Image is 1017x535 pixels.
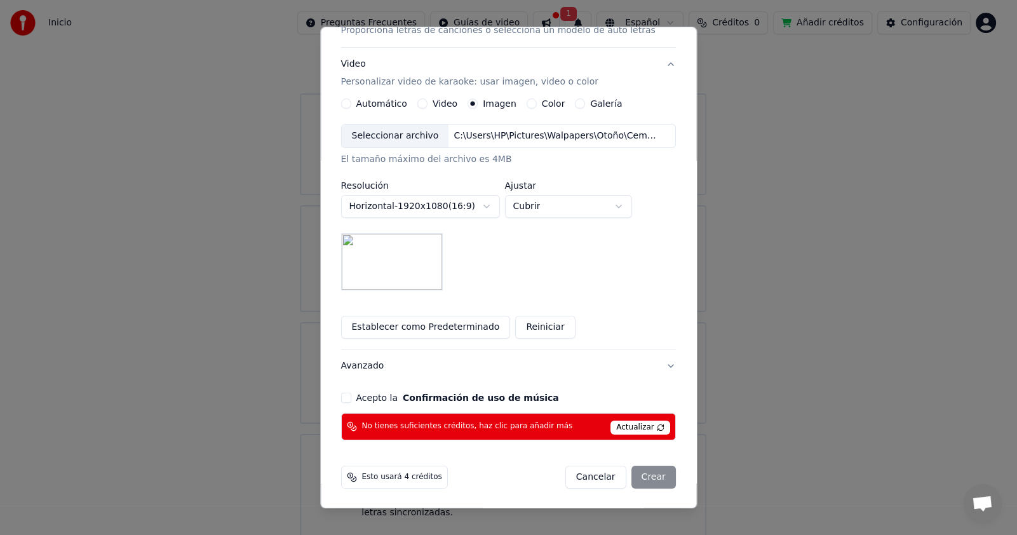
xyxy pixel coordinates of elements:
label: Galería [591,99,623,108]
span: Actualizar [611,421,671,435]
button: Cancelar [565,466,626,489]
div: Seleccionar archivo [342,125,449,147]
button: VideoPersonalizar video de karaoke: usar imagen, video o color [341,48,676,98]
button: Acepto la [403,393,559,402]
button: Establecer como Predeterminado [341,316,511,339]
label: Video [433,99,457,108]
label: Resolución [341,181,500,190]
label: Acepto la [356,393,559,402]
label: Color [542,99,565,108]
div: El tamaño máximo del archivo es 4MB [341,153,676,166]
label: Imagen [483,99,516,108]
button: Avanzado [341,349,676,383]
label: Ajustar [505,181,632,190]
p: Personalizar video de karaoke: usar imagen, video o color [341,76,598,88]
p: Proporciona letras de canciones o selecciona un modelo de auto letras [341,24,656,37]
label: Automático [356,99,407,108]
span: No tienes suficientes créditos, haz clic para añadir más [362,421,573,431]
span: Esto usará 4 créditos [362,472,442,482]
div: Video [341,58,598,88]
button: Reiniciar [516,316,576,339]
div: VideoPersonalizar video de karaoke: usar imagen, video o color [341,98,676,349]
div: C:\Users\HP\Pictures\Walpapers\Otoño\Cempasúchitl.jpg [449,130,665,142]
